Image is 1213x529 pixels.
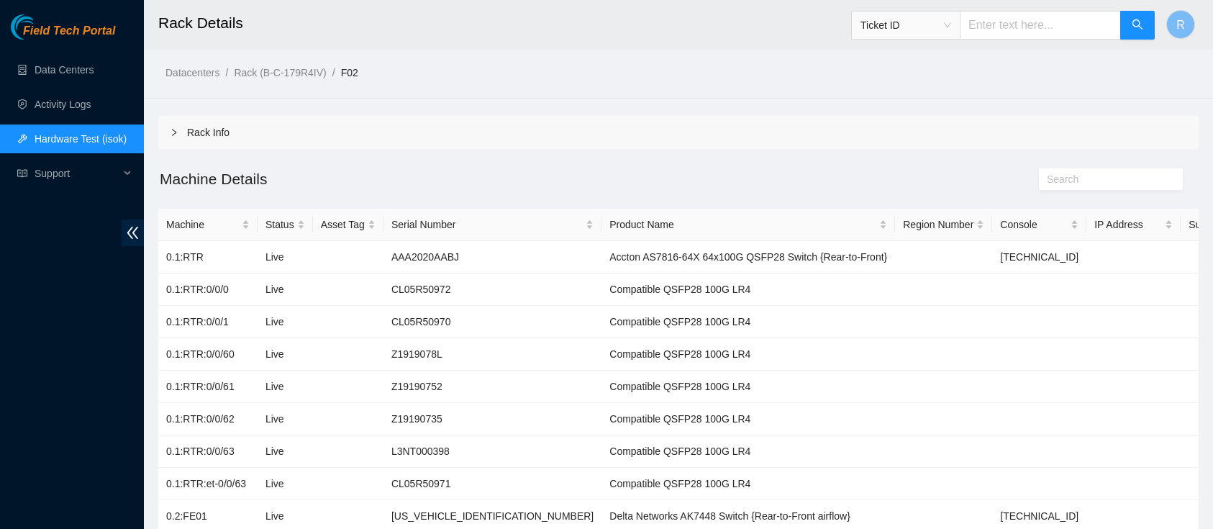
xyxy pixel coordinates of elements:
td: Z19190735 [383,403,601,435]
img: Akamai Technologies [11,14,73,40]
td: Live [258,371,313,403]
td: 0.1:RTR:0/0/62 [158,403,258,435]
td: Live [258,306,313,338]
td: Compatible QSFP28 100G LR4 [601,371,895,403]
td: Accton AS7816-64X 64x100G QSFP28 Switch {Rear-to-Front} [601,241,895,273]
button: R [1166,10,1195,39]
td: CL05R50971 [383,468,601,500]
a: Hardware Test (isok) [35,133,127,145]
td: 0.1:RTR:0/0/1 [158,306,258,338]
td: CL05R50970 [383,306,601,338]
td: 0.1:RTR [158,241,258,273]
td: 0.1:RTR:0/0/63 [158,435,258,468]
h2: Machine Details [158,167,939,191]
td: 0.1:RTR:et-0/0/63 [158,468,258,500]
a: Datacenters [165,67,219,78]
td: Compatible QSFP28 100G LR4 [601,273,895,306]
span: search [1132,19,1143,32]
td: [TECHNICAL_ID] [992,241,1086,273]
td: Compatible QSFP28 100G LR4 [601,306,895,338]
input: Search [1047,171,1163,187]
td: Compatible QSFP28 100G LR4 [601,468,895,500]
span: Field Tech Portal [23,24,115,38]
td: 0.1:RTR:0/0/61 [158,371,258,403]
span: R [1176,16,1185,34]
span: / [225,67,228,78]
td: Live [258,468,313,500]
a: Rack (B-C-179R4IV) [234,67,326,78]
td: L3NT000398 [383,435,601,468]
td: Compatible QSFP28 100G LR4 [601,435,895,468]
td: Z19190752 [383,371,601,403]
span: right [170,128,178,137]
button: search [1120,11,1155,40]
input: Enter text here... [960,11,1121,40]
a: F02 [341,67,358,78]
td: Live [258,241,313,273]
td: CL05R50972 [383,273,601,306]
td: Compatible QSFP28 100G LR4 [601,403,895,435]
a: Data Centers [35,64,94,76]
span: double-left [122,220,144,246]
td: 0.1:RTR:0/0/60 [158,338,258,371]
td: AAA2020AABJ [383,241,601,273]
span: Support [35,159,119,188]
a: Activity Logs [35,99,91,110]
span: / [332,67,335,78]
td: Live [258,273,313,306]
td: 0.1:RTR:0/0/0 [158,273,258,306]
span: Ticket ID [860,14,951,36]
td: Compatible QSFP28 100G LR4 [601,338,895,371]
div: Rack Info [158,116,1199,149]
td: Live [258,403,313,435]
td: Live [258,338,313,371]
span: read [17,168,27,178]
td: Z1919078L [383,338,601,371]
a: Akamai TechnologiesField Tech Portal [11,26,115,45]
td: Live [258,435,313,468]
